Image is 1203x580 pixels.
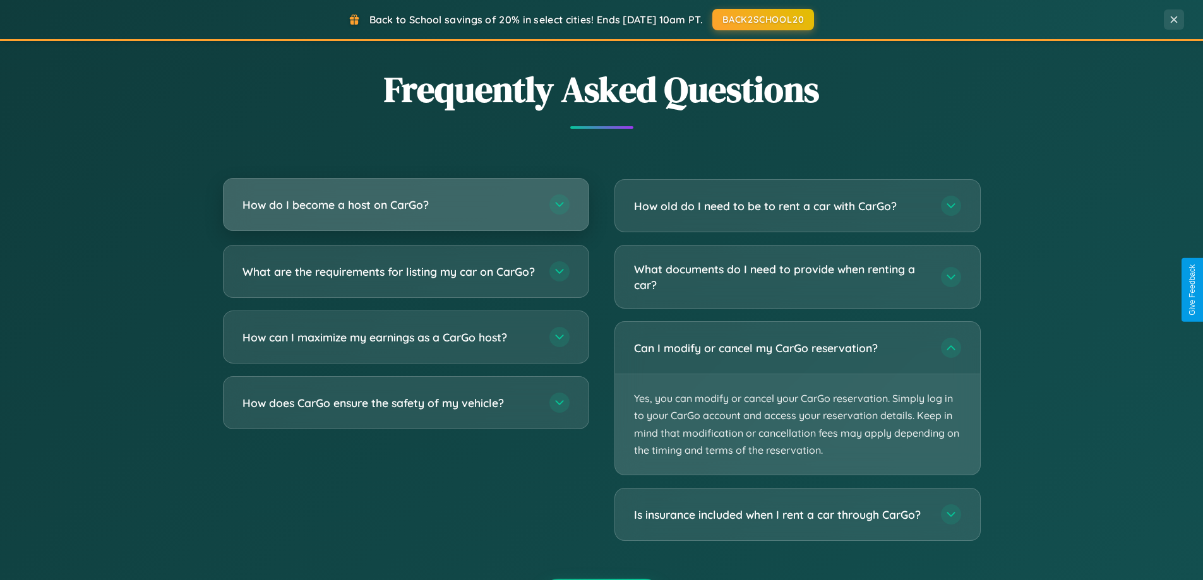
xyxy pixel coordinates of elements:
[242,197,537,213] h3: How do I become a host on CarGo?
[369,13,703,26] span: Back to School savings of 20% in select cities! Ends [DATE] 10am PT.
[634,340,928,356] h3: Can I modify or cancel my CarGo reservation?
[712,9,814,30] button: BACK2SCHOOL20
[634,198,928,214] h3: How old do I need to be to rent a car with CarGo?
[242,395,537,411] h3: How does CarGo ensure the safety of my vehicle?
[242,264,537,280] h3: What are the requirements for listing my car on CarGo?
[223,65,981,114] h2: Frequently Asked Questions
[634,507,928,523] h3: Is insurance included when I rent a car through CarGo?
[634,261,928,292] h3: What documents do I need to provide when renting a car?
[615,374,980,475] p: Yes, you can modify or cancel your CarGo reservation. Simply log in to your CarGo account and acc...
[1188,264,1197,316] div: Give Feedback
[242,329,537,345] h3: How can I maximize my earnings as a CarGo host?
